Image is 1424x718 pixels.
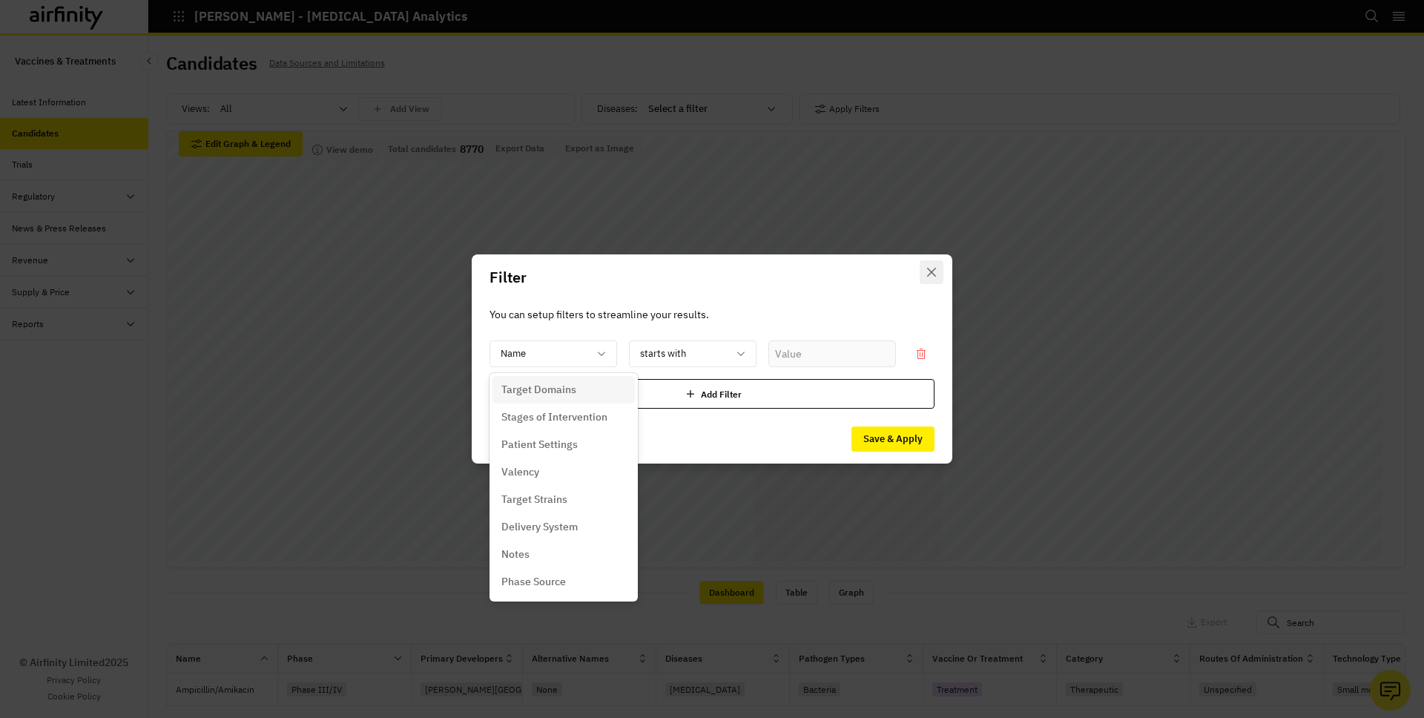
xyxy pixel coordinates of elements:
p: You can setup filters to streamline your results. [489,306,934,323]
p: Target Domains [501,382,576,398]
p: Valency [501,464,539,480]
div: Add Filter [489,379,934,409]
header: Filter [472,254,952,300]
p: Delivery System [501,519,578,535]
p: Patient Settings [501,437,578,452]
p: Phase Source [501,574,566,590]
button: Save & Apply [851,426,934,452]
p: Target Strains [501,492,567,507]
button: Close [920,260,943,284]
p: Stages of Intervention [501,409,607,425]
input: Value [768,340,896,367]
p: Notes [501,547,530,562]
